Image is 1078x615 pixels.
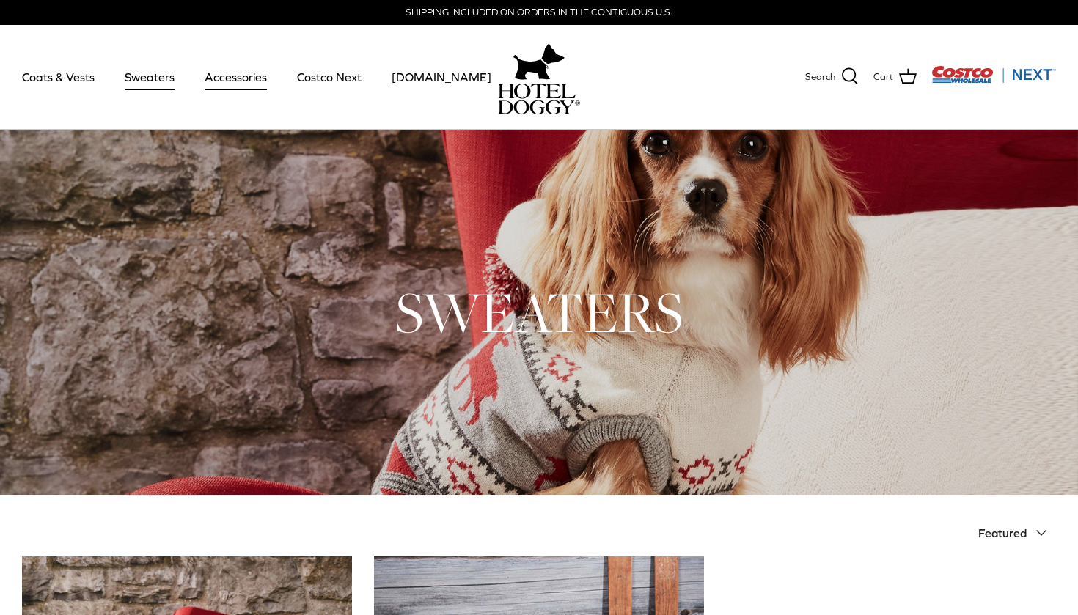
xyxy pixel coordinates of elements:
[498,84,580,114] img: hoteldoggycom
[873,70,893,85] span: Cart
[22,276,1056,348] h1: SWEATERS
[805,67,859,86] a: Search
[111,52,188,102] a: Sweaters
[284,52,375,102] a: Costco Next
[498,40,580,114] a: hoteldoggy.com hoteldoggycom
[873,67,917,86] a: Cart
[978,517,1056,549] button: Featured
[805,70,835,85] span: Search
[9,52,108,102] a: Coats & Vests
[978,526,1027,539] span: Featured
[931,65,1056,84] img: Costco Next
[191,52,280,102] a: Accessories
[931,75,1056,86] a: Visit Costco Next
[378,52,505,102] a: [DOMAIN_NAME]
[513,40,565,84] img: hoteldoggy.com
